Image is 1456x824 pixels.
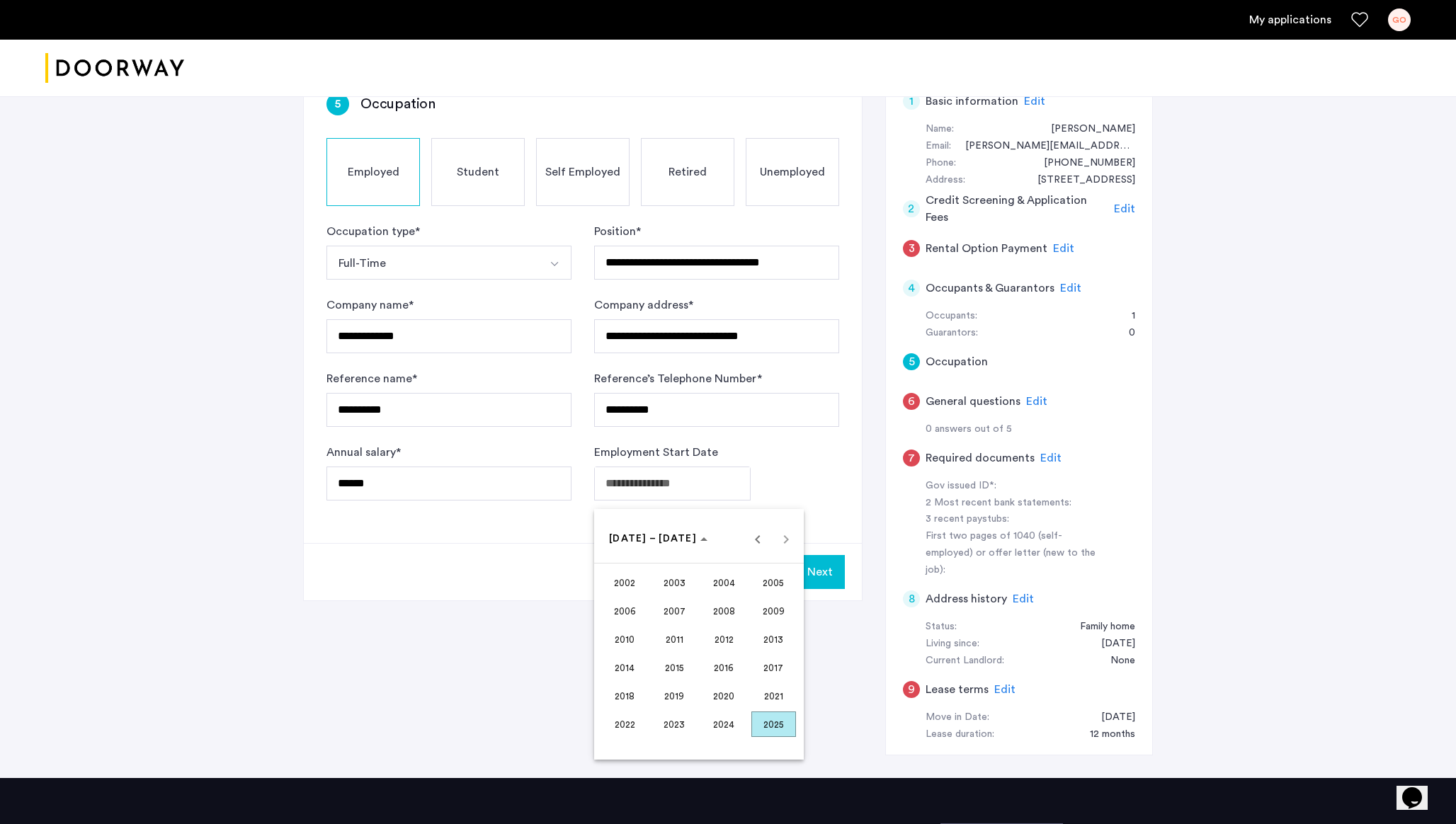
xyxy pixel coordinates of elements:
button: 2023 [649,710,699,738]
button: 2003 [649,568,699,597]
button: 2021 [749,682,798,710]
span: 2012 [702,626,746,652]
span: 2015 [652,655,697,680]
button: 2017 [749,653,798,682]
button: 2020 [699,682,749,710]
button: 2014 [600,653,649,682]
span: 2005 [751,570,796,595]
span: 2013 [751,626,796,652]
span: 2016 [702,655,746,680]
span: 2018 [603,683,647,709]
span: 2009 [751,598,796,624]
button: 2005 [749,568,798,597]
span: 2007 [652,598,697,624]
span: 2024 [702,711,746,737]
button: 2024 [699,710,749,738]
button: 2025 [749,710,798,738]
span: 2017 [751,655,796,680]
span: 2022 [603,711,647,737]
iframe: chat widget [1397,767,1442,810]
span: 2019 [652,683,697,709]
span: 2020 [702,683,746,709]
button: 2018 [600,682,649,710]
span: 2021 [751,683,796,709]
button: Choose date [603,526,713,551]
button: 2002 [600,568,649,597]
span: 2002 [603,570,647,595]
span: 2011 [652,626,697,652]
button: 2007 [649,597,699,625]
span: [DATE] – [DATE] [609,534,697,544]
span: 2025 [751,711,796,737]
button: 2012 [699,625,749,653]
span: 2003 [652,570,697,595]
button: 2015 [649,653,699,682]
button: 2004 [699,568,749,597]
span: 2010 [603,626,647,652]
span: 2004 [702,570,746,595]
button: 2009 [749,597,798,625]
span: 2014 [603,655,647,680]
button: 2008 [699,597,749,625]
span: 2008 [702,598,746,624]
button: 2011 [649,625,699,653]
button: 2013 [749,625,798,653]
button: 2022 [600,710,649,738]
button: 2010 [600,625,649,653]
button: 2019 [649,682,699,710]
button: 2016 [699,653,749,682]
span: 2006 [603,598,647,624]
button: 2006 [600,597,649,625]
button: Previous 24 years [744,525,772,553]
span: 2023 [652,711,697,737]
